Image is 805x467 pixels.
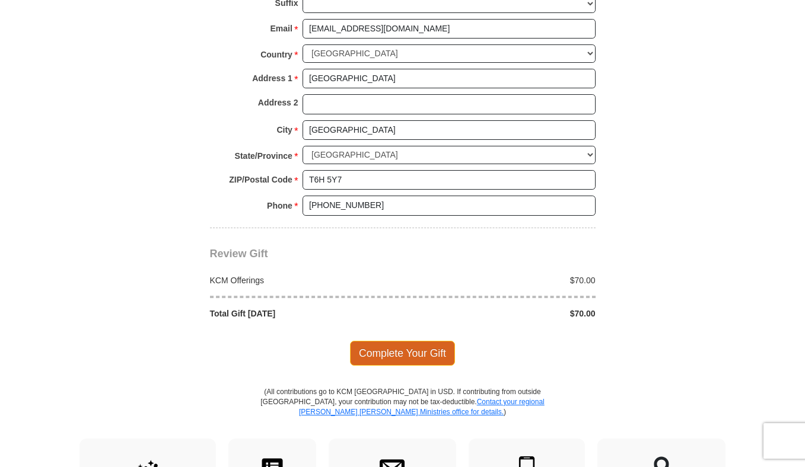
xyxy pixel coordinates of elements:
div: $70.00 [403,308,602,319]
strong: ZIP/Postal Code [229,171,292,188]
strong: State/Province [235,148,292,164]
div: $70.00 [403,274,602,286]
div: KCM Offerings [203,274,403,286]
p: (All contributions go to KCM [GEOGRAPHIC_DATA] in USD. If contributing from outside [GEOGRAPHIC_D... [260,387,545,439]
strong: Address 2 [258,94,298,111]
div: Total Gift [DATE] [203,308,403,319]
span: Review Gift [210,248,268,260]
strong: City [276,121,292,138]
strong: Address 1 [252,70,292,87]
span: Complete Your Gift [350,341,455,366]
strong: Phone [267,197,292,214]
strong: Email [271,20,292,37]
strong: Country [260,46,292,63]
